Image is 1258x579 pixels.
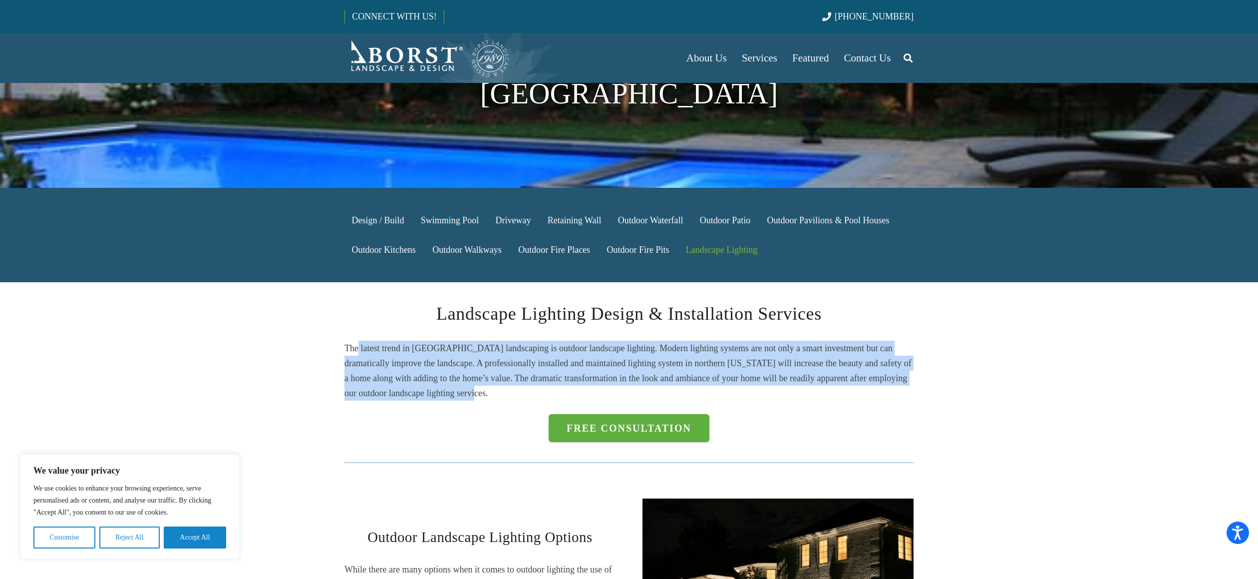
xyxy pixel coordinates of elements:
p: The latest trend in [GEOGRAPHIC_DATA] landscaping is outdoor landscape lighting. Modern lighting ... [344,341,914,401]
span: Services [742,52,777,64]
span: [PHONE_NUMBER] [835,11,914,21]
button: Accept All [164,527,226,549]
a: [PHONE_NUMBER] [822,11,914,21]
p: We use cookies to enhance your browsing experience, serve personalised ads or content, and analys... [33,483,226,519]
span: About Us [686,52,727,64]
a: Search [898,45,918,70]
div: We value your privacy [20,454,240,559]
a: Outdoor Fire Places [511,235,598,264]
h3: Outdoor Landscape Lighting Options [344,527,616,548]
a: Retaining Wall [540,206,608,235]
a: CONNECT WITH US! [345,4,443,28]
a: Free Consultation [549,414,709,442]
a: Contact Us [837,33,899,83]
a: Borst-Logo [344,38,510,78]
button: Reject All [99,527,160,549]
h2: Landscape Lighting Design & Installation Services [344,300,914,327]
a: Outdoor Pavilions & Pool Houses [760,206,897,235]
span: Featured [792,52,829,64]
a: Outdoor Waterfall [611,206,690,235]
a: About Us [679,33,734,83]
button: Customise [33,527,95,549]
a: Outdoor Fire Pits [600,235,676,264]
p: We value your privacy [33,465,226,477]
a: Design / Build [344,206,411,235]
a: Landscape Lighting [678,235,764,264]
a: Driveway [488,206,538,235]
a: Outdoor Walkways [425,235,509,264]
a: Outdoor Patio [692,206,757,235]
a: Outdoor Kitchens [344,235,423,264]
span: Contact Us [844,52,891,64]
a: Swimming Pool [413,206,486,235]
a: Services [734,33,785,83]
a: Featured [785,33,836,83]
